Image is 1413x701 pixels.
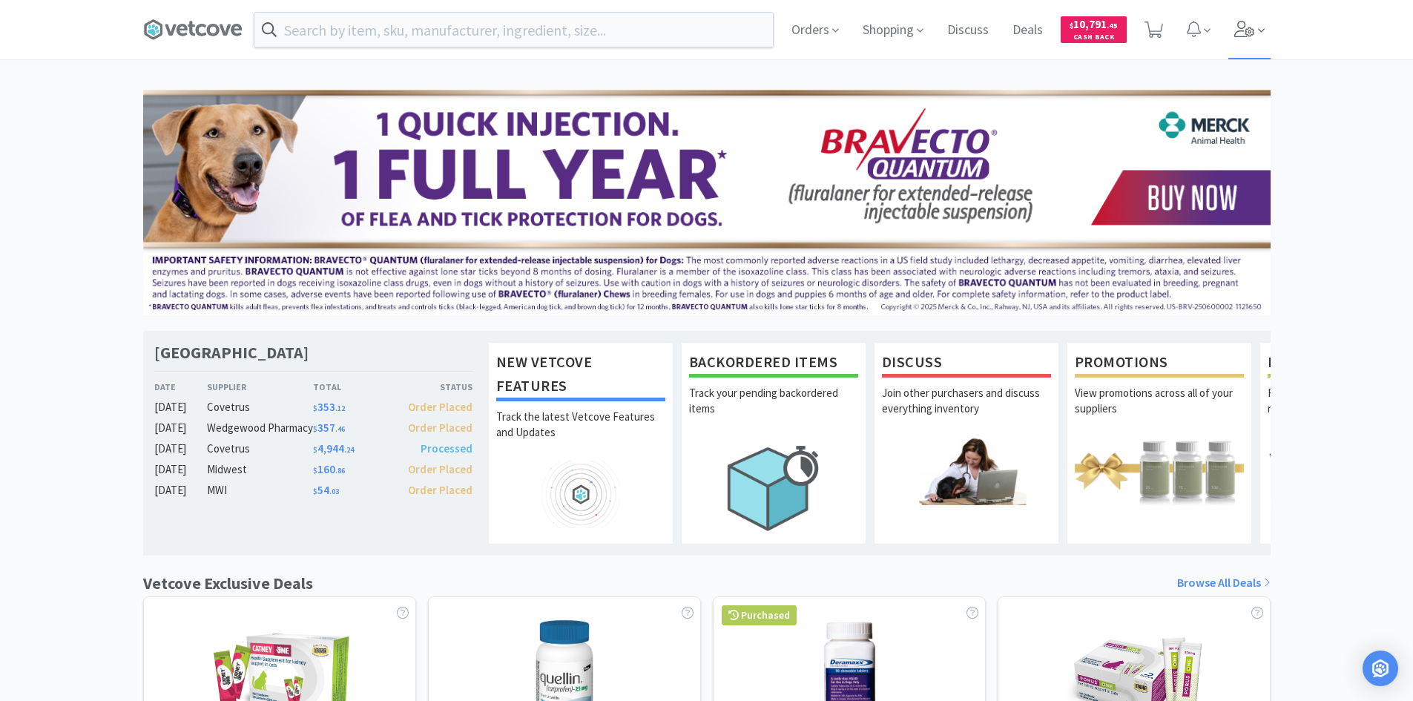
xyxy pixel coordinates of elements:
div: Covetrus [207,398,313,416]
span: 4,944 [313,441,354,455]
span: 357 [313,421,345,435]
img: hero_promotions.png [1075,437,1244,504]
a: [DATE]MWI$54.03Order Placed [154,481,473,499]
p: Join other purchasers and discuss everything inventory [882,385,1051,437]
span: . 03 [329,487,339,496]
a: New Vetcove FeaturesTrack the latest Vetcove Features and Updates [488,342,673,544]
img: hero_feature_roadmap.png [496,461,665,528]
span: . 24 [344,445,354,455]
h1: Backordered Items [689,350,858,378]
p: Track your pending backordered items [689,385,858,437]
a: [DATE]Covetrus$353.12Order Placed [154,398,473,416]
input: Search by item, sku, manufacturer, ingredient, size... [254,13,773,47]
a: [DATE]Midwest$160.86Order Placed [154,461,473,478]
span: . 12 [335,404,345,413]
span: Order Placed [408,400,472,414]
a: Backordered ItemsTrack your pending backordered items [681,342,866,544]
span: Order Placed [408,421,472,435]
span: Processed [421,441,472,455]
div: [DATE] [154,419,208,437]
div: Wedgewood Pharmacy [207,419,313,437]
div: Total [313,380,393,394]
h1: Vetcove Exclusive Deals [143,570,313,596]
span: . 46 [335,424,345,434]
a: $10,791.45Cash Back [1061,10,1127,50]
h1: [GEOGRAPHIC_DATA] [154,342,309,363]
div: [DATE] [154,461,208,478]
span: . 86 [335,466,345,475]
img: hero_discuss.png [882,437,1051,504]
a: PromotionsView promotions across all of your suppliers [1067,342,1252,544]
div: Status [393,380,473,394]
a: DiscussJoin other purchasers and discuss everything inventory [874,342,1059,544]
div: [DATE] [154,481,208,499]
a: Deals [1007,24,1049,37]
div: [DATE] [154,398,208,416]
div: Midwest [207,461,313,478]
div: Date [154,380,208,394]
span: Cash Back [1070,33,1118,43]
span: Order Placed [408,462,472,476]
a: Discuss [941,24,995,37]
span: 10,791 [1070,17,1118,31]
p: View promotions across all of your suppliers [1075,385,1244,437]
span: Order Placed [408,483,472,497]
div: MWI [207,481,313,499]
a: [DATE]Wedgewood Pharmacy$357.46Order Placed [154,419,473,437]
span: . 45 [1107,21,1118,30]
div: Covetrus [207,440,313,458]
div: [DATE] [154,440,208,458]
span: $ [313,487,317,496]
span: $ [1070,21,1073,30]
h1: Promotions [1075,350,1244,378]
span: $ [313,424,317,434]
div: Supplier [207,380,313,394]
div: Open Intercom Messenger [1363,651,1398,686]
img: hero_backorders.png [689,437,858,539]
span: $ [313,445,317,455]
h1: New Vetcove Features [496,350,665,401]
a: [DATE]Covetrus$4,944.24Processed [154,440,473,458]
span: 54 [313,483,339,497]
span: 353 [313,400,345,414]
img: 3ffb5edee65b4d9ab6d7b0afa510b01f.jpg [143,90,1271,315]
p: Track the latest Vetcove Features and Updates [496,409,665,461]
span: $ [313,404,317,413]
span: 160 [313,462,345,476]
span: $ [313,466,317,475]
h1: Discuss [882,350,1051,378]
a: Browse All Deals [1177,573,1271,593]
